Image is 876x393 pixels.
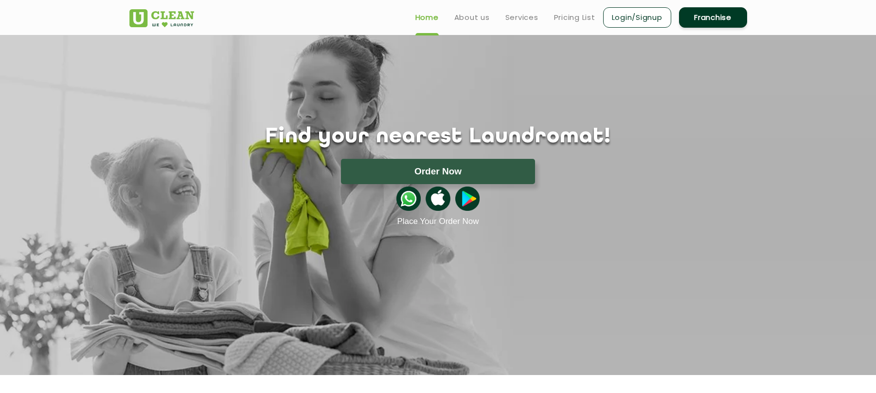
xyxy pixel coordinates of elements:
[397,217,479,226] a: Place Your Order Now
[505,12,538,23] a: Services
[554,12,595,23] a: Pricing List
[415,12,439,23] a: Home
[455,187,480,211] img: playstoreicon.png
[679,7,747,28] a: Franchise
[129,9,194,27] img: UClean Laundry and Dry Cleaning
[603,7,671,28] a: Login/Signup
[122,125,754,149] h1: Find your nearest Laundromat!
[426,187,450,211] img: apple-icon.png
[454,12,490,23] a: About us
[341,159,535,184] button: Order Now
[396,187,421,211] img: whatsappicon.png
